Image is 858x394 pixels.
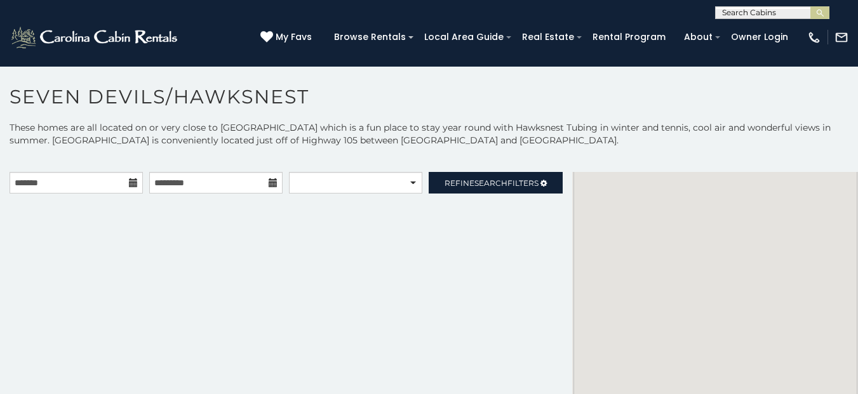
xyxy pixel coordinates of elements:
a: Local Area Guide [418,27,510,47]
span: Search [474,178,507,188]
span: My Favs [276,30,312,44]
a: About [678,27,719,47]
a: RefineSearchFilters [429,172,562,194]
a: Rental Program [586,27,672,47]
a: Real Estate [516,27,580,47]
a: Browse Rentals [328,27,412,47]
img: White-1-2.png [10,25,181,50]
span: Refine Filters [445,178,539,188]
img: mail-regular-white.png [835,30,848,44]
a: Owner Login [725,27,794,47]
a: My Favs [260,30,315,44]
img: phone-regular-white.png [807,30,821,44]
